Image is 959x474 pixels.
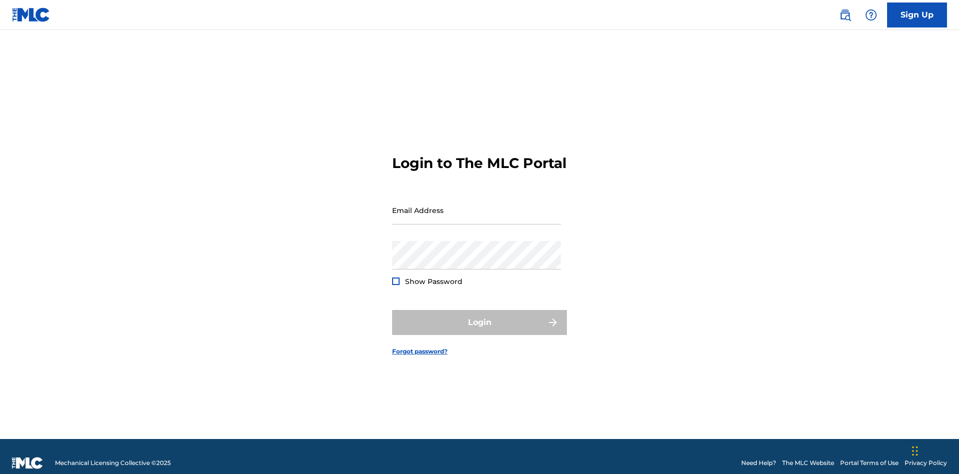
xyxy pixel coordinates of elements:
[912,436,918,466] div: Drag
[865,9,877,21] img: help
[55,458,171,467] span: Mechanical Licensing Collective © 2025
[835,5,855,25] a: Public Search
[12,7,50,22] img: MLC Logo
[887,2,947,27] a: Sign Up
[840,458,899,467] a: Portal Terms of Use
[861,5,881,25] div: Help
[741,458,776,467] a: Need Help?
[405,277,463,286] span: Show Password
[12,457,43,469] img: logo
[839,9,851,21] img: search
[909,426,959,474] iframe: Chat Widget
[392,347,448,356] a: Forgot password?
[782,458,834,467] a: The MLC Website
[905,458,947,467] a: Privacy Policy
[392,154,566,172] h3: Login to The MLC Portal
